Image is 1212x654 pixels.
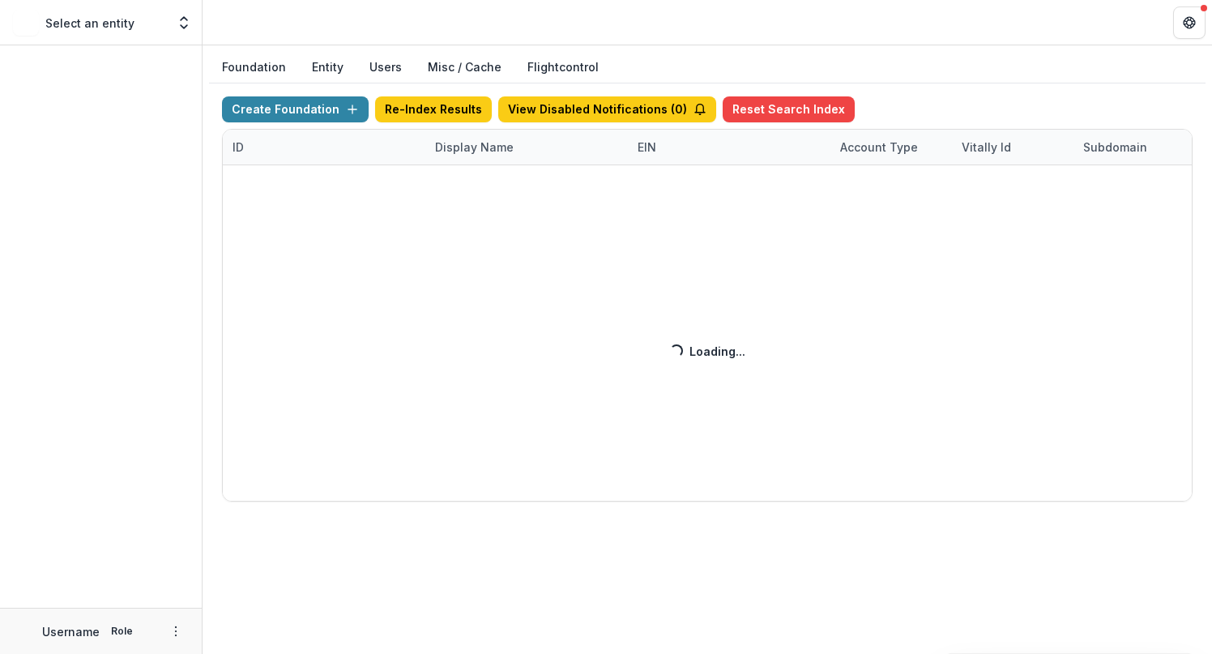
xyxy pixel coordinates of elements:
[42,623,100,640] p: Username
[45,15,134,32] p: Select an entity
[356,52,415,83] button: Users
[1173,6,1206,39] button: Get Help
[415,52,514,83] button: Misc / Cache
[166,622,186,641] button: More
[106,624,138,639] p: Role
[527,58,599,75] a: Flightcontrol
[173,6,195,39] button: Open entity switcher
[209,52,299,83] button: Foundation
[299,52,356,83] button: Entity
